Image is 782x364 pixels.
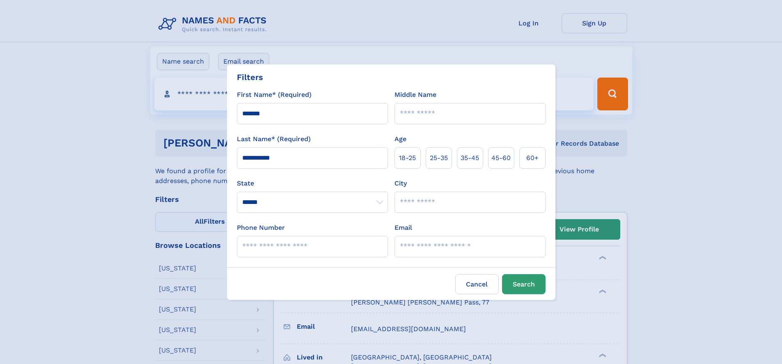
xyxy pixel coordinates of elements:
[430,153,448,163] span: 25‑35
[394,223,412,233] label: Email
[237,134,311,144] label: Last Name* (Required)
[491,153,511,163] span: 45‑60
[394,134,406,144] label: Age
[394,179,407,188] label: City
[502,274,546,294] button: Search
[455,274,499,294] label: Cancel
[394,90,436,100] label: Middle Name
[399,153,416,163] span: 18‑25
[526,153,539,163] span: 60+
[237,71,263,83] div: Filters
[237,90,312,100] label: First Name* (Required)
[461,153,479,163] span: 35‑45
[237,223,285,233] label: Phone Number
[237,179,388,188] label: State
